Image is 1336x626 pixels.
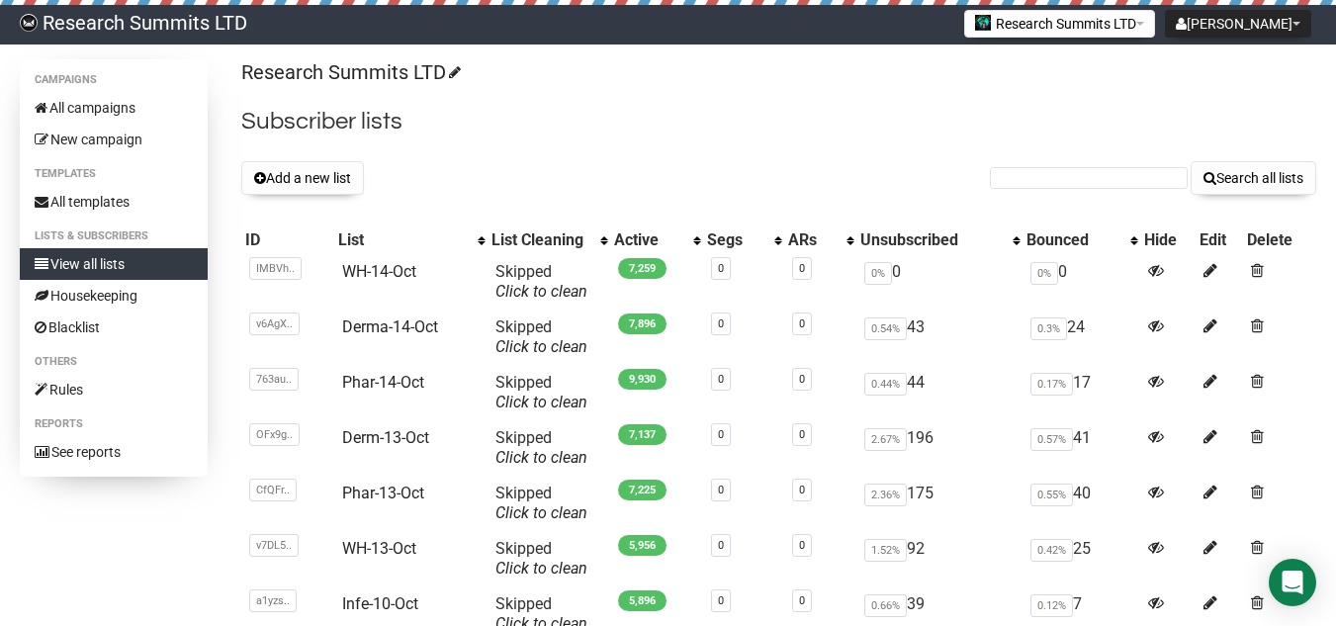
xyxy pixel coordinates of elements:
[342,373,424,392] a: Phar-14-Oct
[975,15,991,31] img: 2.jpg
[864,317,907,340] span: 0.54%
[1030,539,1073,562] span: 0.42%
[618,313,667,334] span: 7,896
[20,312,208,343] a: Blacklist
[495,539,587,578] span: Skipped
[718,373,724,386] a: 0
[1140,226,1196,254] th: Hide: No sort applied, sorting is disabled
[241,104,1316,139] h2: Subscriber lists
[618,535,667,556] span: 5,956
[1023,420,1140,476] td: 41
[788,230,836,250] div: ARs
[1023,365,1140,420] td: 17
[856,531,1023,586] td: 92
[249,479,297,501] span: CfQFr..
[495,428,587,467] span: Skipped
[1030,317,1067,340] span: 0.3%
[860,230,1003,250] div: Unsubscribed
[856,476,1023,531] td: 175
[614,230,683,250] div: Active
[799,428,805,441] a: 0
[342,428,429,447] a: Derm-13-Oct
[245,230,330,250] div: ID
[718,594,724,607] a: 0
[799,484,805,496] a: 0
[799,539,805,552] a: 0
[495,282,587,301] a: Click to clean
[618,424,667,445] span: 7,137
[618,480,667,500] span: 7,225
[334,226,488,254] th: List: No sort applied, activate to apply an ascending sort
[249,423,300,446] span: OFx9g..
[249,589,297,612] span: a1yzs..
[718,262,724,275] a: 0
[495,262,587,301] span: Skipped
[799,373,805,386] a: 0
[20,350,208,374] li: Others
[799,594,805,607] a: 0
[20,412,208,436] li: Reports
[1196,226,1243,254] th: Edit: No sort applied, sorting is disabled
[338,230,468,250] div: List
[856,420,1023,476] td: 196
[718,484,724,496] a: 0
[864,484,907,506] span: 2.36%
[856,365,1023,420] td: 44
[718,428,724,441] a: 0
[20,248,208,280] a: View all lists
[1023,310,1140,365] td: 24
[964,10,1155,38] button: Research Summits LTD
[342,539,416,558] a: WH-13-Oct
[1030,428,1073,451] span: 0.57%
[495,317,587,356] span: Skipped
[1026,230,1120,250] div: Bounced
[1023,476,1140,531] td: 40
[20,124,208,155] a: New campaign
[491,230,590,250] div: List Cleaning
[20,280,208,312] a: Housekeeping
[799,262,805,275] a: 0
[20,436,208,468] a: See reports
[495,337,587,356] a: Click to clean
[718,539,724,552] a: 0
[618,258,667,279] span: 7,259
[864,262,892,285] span: 0%
[864,373,907,396] span: 0.44%
[1030,373,1073,396] span: 0.17%
[1165,10,1311,38] button: [PERSON_NAME]
[864,539,907,562] span: 1.52%
[20,68,208,92] li: Campaigns
[20,14,38,32] img: bccbfd5974049ef095ce3c15df0eef5a
[618,590,667,611] span: 5,896
[495,503,587,522] a: Click to clean
[1243,226,1316,254] th: Delete: No sort applied, sorting is disabled
[1030,262,1058,285] span: 0%
[856,226,1023,254] th: Unsubscribed: No sort applied, activate to apply an ascending sort
[1023,226,1140,254] th: Bounced: No sort applied, activate to apply an ascending sort
[241,60,458,84] a: Research Summits LTD
[1247,230,1312,250] div: Delete
[618,369,667,390] span: 9,930
[1030,484,1073,506] span: 0.55%
[342,317,438,336] a: Derma-14-Oct
[799,317,805,330] a: 0
[342,262,416,281] a: WH-14-Oct
[20,374,208,405] a: Rules
[864,428,907,451] span: 2.67%
[20,162,208,186] li: Templates
[1200,230,1239,250] div: Edit
[342,484,424,502] a: Phar-13-Oct
[864,594,907,617] span: 0.66%
[1023,254,1140,310] td: 0
[495,559,587,578] a: Click to clean
[495,393,587,411] a: Click to clean
[495,448,587,467] a: Click to clean
[1030,594,1073,617] span: 0.12%
[1269,559,1316,606] div: Open Intercom Messenger
[1191,161,1316,195] button: Search all lists
[495,373,587,411] span: Skipped
[249,368,299,391] span: 763au..
[249,257,302,280] span: IMBVh..
[488,226,610,254] th: List Cleaning: No sort applied, activate to apply an ascending sort
[241,161,364,195] button: Add a new list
